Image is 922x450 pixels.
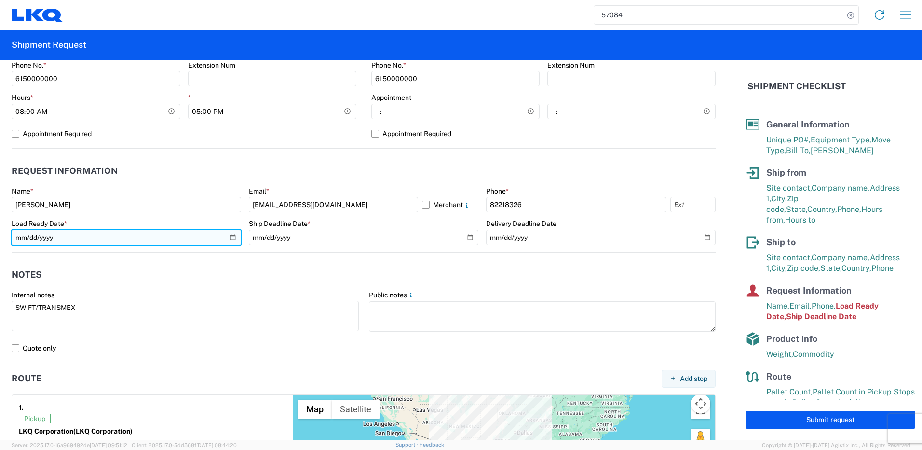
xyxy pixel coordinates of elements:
span: Name, [766,301,789,310]
span: General Information [766,119,850,129]
label: Merchant [422,197,478,212]
span: Bill To, [786,146,811,155]
button: Map camera controls [691,394,710,413]
button: Drag Pegman onto the map to open Street View [691,429,710,448]
span: State, [786,205,807,214]
span: Zip code, [787,264,820,273]
span: Pallet Count in Pickup Stops equals Pallet Count in delivery stops [766,387,915,407]
span: Client: 2025.17.0-5dd568f [132,442,237,448]
label: Internal notes [12,291,54,299]
span: Product info [766,334,817,344]
span: Server: 2025.17.0-16a969492de [12,442,127,448]
h2: Notes [12,270,41,280]
span: Email, [789,301,812,310]
span: Pallet Count, [766,387,813,396]
span: Equipment Type, [811,135,871,144]
span: Ship Deadline Date [786,312,856,321]
label: Appointment Required [12,126,356,141]
label: Phone No. [371,61,406,70]
input: Ext [670,197,716,212]
span: Pickup [19,414,51,423]
span: Request Information [766,285,852,295]
span: Company name, [812,253,870,262]
label: Phone [486,187,509,196]
a: Feedback [420,442,444,448]
strong: 1. [19,402,24,414]
span: [PERSON_NAME] [811,146,874,155]
button: Add stop [662,370,716,388]
span: Hours to [785,215,815,225]
label: Load Ready Date [12,219,67,228]
h2: Shipment Request [12,39,86,51]
span: Weight, [766,350,793,359]
input: Shipment, tracking or reference number [594,6,844,24]
button: Show satellite imagery [332,400,380,419]
label: Name [12,187,33,196]
span: Ship from [766,168,806,178]
h2: Route [12,374,41,383]
label: Appointment Required [371,126,716,141]
h2: Request Information [12,166,118,176]
a: Support [395,442,420,448]
span: Phone [871,264,894,273]
label: Ship Deadline Date [249,219,311,228]
label: Phone No. [12,61,46,70]
span: Country, [807,205,837,214]
span: State, [820,264,841,273]
span: Phone, [837,205,861,214]
span: [STREET_ADDRESS][PERSON_NAME], [19,439,139,447]
label: Extension Num [188,61,235,70]
label: Public notes [369,291,415,299]
label: Extension Num [547,61,595,70]
span: Unique PO#, [766,135,811,144]
span: (LKQ Corporation) [73,427,133,435]
span: City, [771,194,787,203]
label: Email [249,187,269,196]
span: City, [771,264,787,273]
button: Show street map [298,400,332,419]
strong: LKQ Corporation [19,427,133,435]
span: Copyright © [DATE]-[DATE] Agistix Inc., All Rights Reserved [762,441,910,450]
label: Hours [12,93,33,102]
label: Delivery Deadline Date [486,219,556,228]
span: Route [766,371,791,381]
span: Phone, [812,301,836,310]
span: Site contact, [766,183,812,193]
label: Appointment [371,93,411,102]
span: Add stop [680,374,707,383]
span: Site contact, [766,253,812,262]
label: Quote only [12,340,716,356]
button: Submit request [746,411,915,429]
h2: Shipment Checklist [747,81,846,92]
span: Country, [841,264,871,273]
span: Commodity [793,350,834,359]
span: Company name, [812,183,870,193]
span: Ship to [766,237,796,247]
span: [DATE] 09:51:12 [90,442,127,448]
span: [PERSON_NAME] 66050 MX [139,439,229,447]
span: [DATE] 08:44:20 [196,442,237,448]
